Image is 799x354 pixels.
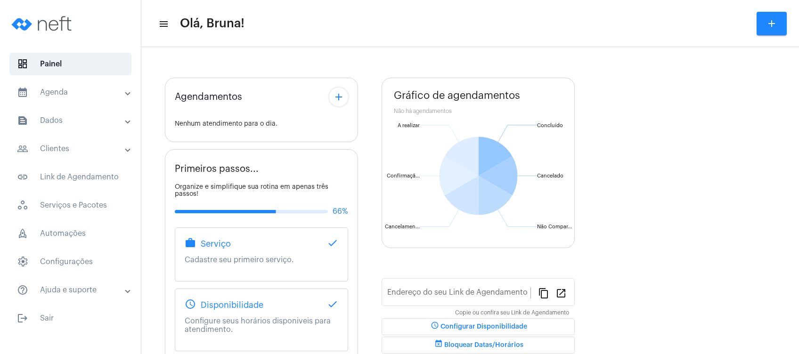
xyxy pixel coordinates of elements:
[175,92,242,102] span: Agendamentos
[387,173,420,179] text: Confirmaçã...
[185,298,196,310] mat-icon: schedule
[17,143,126,154] mat-panel-title: Clientes
[17,115,126,126] mat-panel-title: Dados
[327,298,338,310] mat-icon: done
[17,228,28,239] span: sidenav icon
[555,287,567,298] mat-icon: open_in_new
[433,339,444,351] mat-icon: event_busy
[398,123,420,128] text: A realizar
[455,310,569,316] mat-hint: Copie ou confira seu Link de Agendamento
[17,87,28,98] mat-icon: sidenav icon
[538,287,549,298] mat-icon: content_copy
[9,53,131,75] span: Painel
[429,323,527,330] span: Configurar Disponibilidade
[158,18,168,30] mat-icon: sidenav icon
[17,284,28,296] mat-icon: sidenav icon
[333,207,348,216] span: 66%
[6,279,141,301] mat-expansion-panel-header: sidenav iconAjuda e suporte
[537,123,563,128] text: Concluído
[429,321,440,332] mat-icon: schedule
[333,91,344,103] mat-icon: add
[382,337,575,354] button: Bloquear Datas/Horários
[201,300,263,310] span: Disponibilidade
[6,109,141,132] mat-expansion-panel-header: sidenav iconDados
[433,342,523,348] span: Bloquear Datas/Horários
[17,200,28,211] span: sidenav icon
[394,90,520,101] span: Gráfico de agendamentos
[185,256,338,264] p: Cadastre seu primeiro serviço.
[175,121,348,128] div: Nenhum atendimento para o dia.
[6,137,141,160] mat-expansion-panel-header: sidenav iconClientes
[175,164,259,174] span: Primeiros passos...
[185,237,196,249] mat-icon: work
[382,318,575,335] button: Configurar Disponibilidade
[180,16,245,31] span: Olá, Bruna!
[185,317,338,334] p: Configure seus horários disponiveis para atendimento.
[327,237,338,249] mat-icon: done
[17,284,126,296] mat-panel-title: Ajuda e suporte
[387,290,530,298] input: Link
[9,166,131,188] span: Link de Agendamento
[537,173,563,178] text: Cancelado
[9,250,131,273] span: Configurações
[17,115,28,126] mat-icon: sidenav icon
[175,184,328,197] span: Organize e simplifique sua rotina em apenas três passos!
[8,5,78,42] img: logo-neft-novo-2.png
[537,224,572,229] text: Não Compar...
[17,171,28,183] mat-icon: sidenav icon
[6,81,141,104] mat-expansion-panel-header: sidenav iconAgenda
[201,239,231,249] span: Serviço
[9,307,131,330] span: Sair
[17,256,28,267] span: sidenav icon
[9,194,131,217] span: Serviços e Pacotes
[766,18,777,29] mat-icon: add
[17,143,28,154] mat-icon: sidenav icon
[385,224,420,229] text: Cancelamen...
[17,58,28,70] span: sidenav icon
[17,313,28,324] mat-icon: sidenav icon
[9,222,131,245] span: Automações
[17,87,126,98] mat-panel-title: Agenda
